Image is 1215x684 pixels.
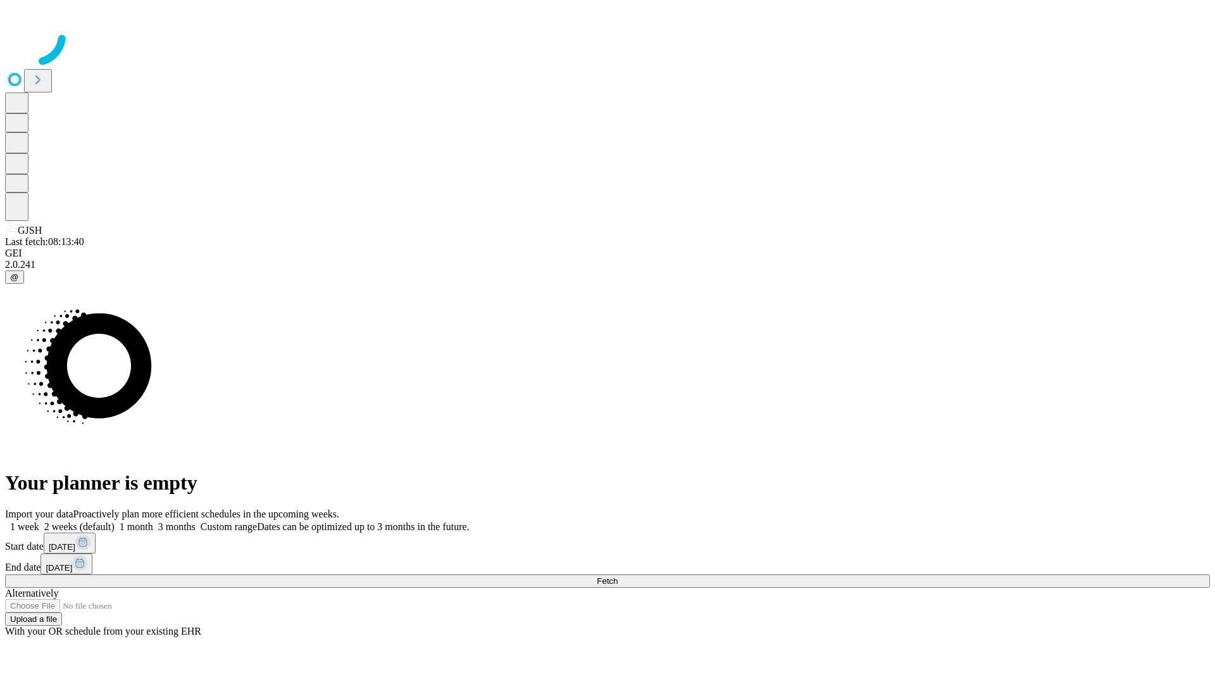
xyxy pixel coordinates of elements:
[158,521,196,532] span: 3 months
[10,521,39,532] span: 1 week
[5,588,58,598] span: Alternatively
[5,554,1210,574] div: End date
[5,533,1210,554] div: Start date
[46,563,72,573] span: [DATE]
[257,521,469,532] span: Dates can be optimized up to 3 months in the future.
[5,612,62,626] button: Upload a file
[18,225,42,236] span: GJSH
[5,236,84,247] span: Last fetch: 08:13:40
[73,509,339,519] span: Proactively plan more efficient schedules in the upcoming weeks.
[5,509,73,519] span: Import your data
[49,542,75,552] span: [DATE]
[44,521,115,532] span: 2 weeks (default)
[40,554,92,574] button: [DATE]
[5,471,1210,495] h1: Your planner is empty
[5,248,1210,259] div: GEI
[5,259,1210,270] div: 2.0.241
[201,521,257,532] span: Custom range
[5,270,24,284] button: @
[44,533,96,554] button: [DATE]
[5,574,1210,588] button: Fetch
[597,576,618,586] span: Fetch
[120,521,153,532] span: 1 month
[10,272,19,282] span: @
[5,626,201,636] span: With your OR schedule from your existing EHR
